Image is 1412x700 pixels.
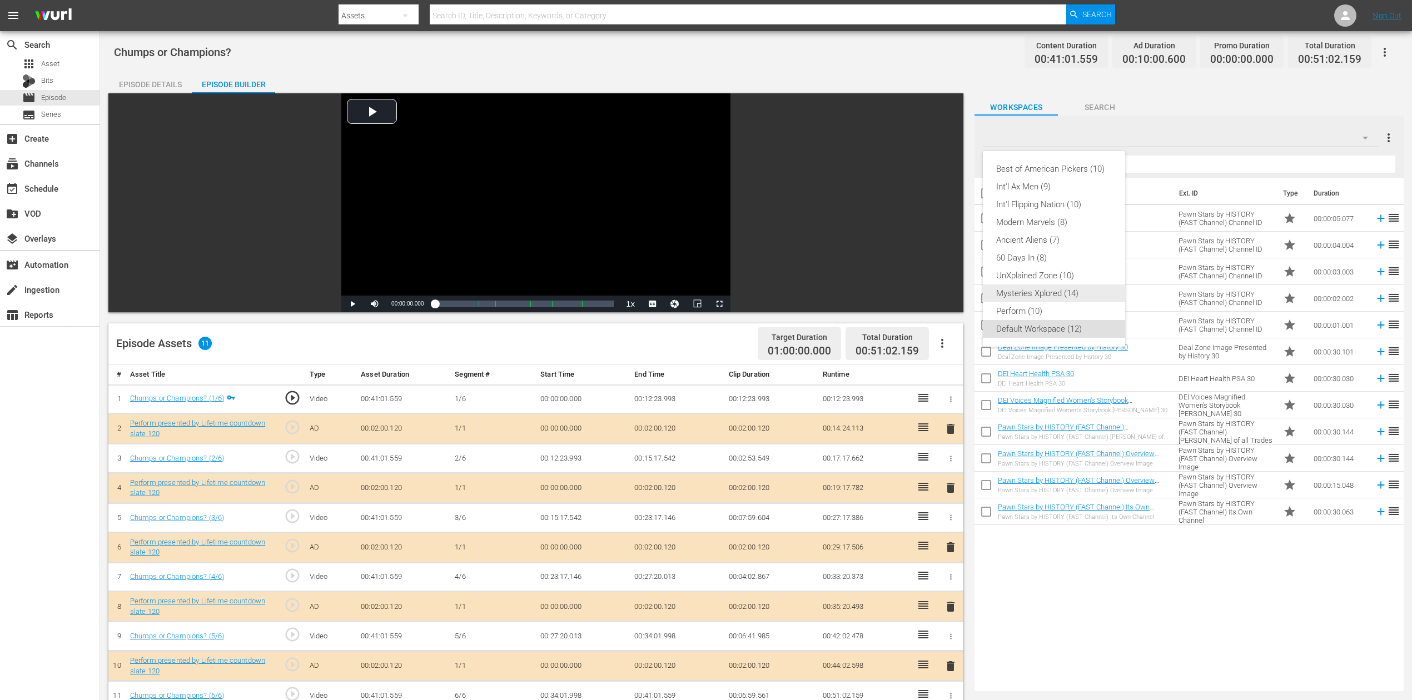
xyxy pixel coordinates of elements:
[996,213,1112,231] div: Modern Marvels (8)
[996,249,1112,267] div: 60 Days In (8)
[996,231,1112,249] div: Ancient Aliens (7)
[996,302,1112,320] div: Perform (10)
[996,196,1112,213] div: Int'l Flipping Nation (10)
[996,267,1112,284] div: UnXplained Zone (10)
[996,284,1112,302] div: Mysteries Xplored (14)
[996,320,1112,338] div: Default Workspace (12)
[996,178,1112,196] div: Int'l Ax Men (9)
[996,160,1112,178] div: Best of American Pickers (10)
